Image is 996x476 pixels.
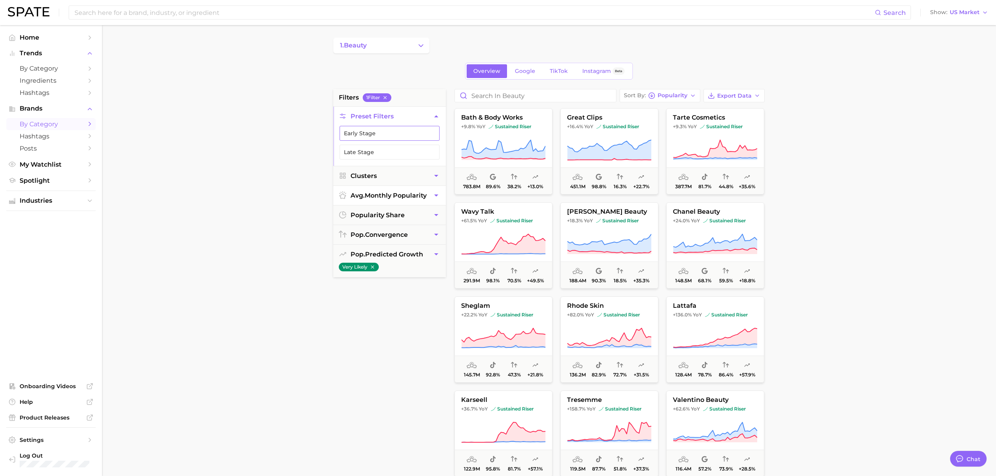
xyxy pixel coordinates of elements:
span: popularity predicted growth: Very Likely [744,361,750,370]
span: 44.8% [719,184,733,189]
span: average monthly popularity: Very High Popularity [573,361,583,370]
span: wavy talk [455,208,552,215]
span: sustained riser [490,218,533,224]
button: sheglam+22.2% YoYsustained risersustained riser145.7m92.8%47.3%+21.8% [454,296,553,383]
span: 1. beauty [340,42,367,49]
a: My Watchlist [6,158,96,171]
span: predicted growth [351,251,423,258]
span: popularity predicted growth: Very Likely [532,173,538,182]
span: 87.7% [592,466,605,472]
a: by Category [6,62,96,74]
button: Early Stage [340,126,440,141]
span: popularity convergence: Medium Convergence [723,267,729,276]
span: +136.0% [673,312,692,318]
span: 82.9% [592,372,606,378]
span: average monthly popularity: Very High Popularity [573,267,583,276]
span: Preset Filters [351,113,394,120]
span: 38.2% [507,184,521,189]
span: popularity convergence: Very Low Convergence [617,267,623,276]
button: Preset Filters [333,107,446,126]
span: popularity share: TikTok [702,173,708,182]
span: [PERSON_NAME] beauty [561,208,658,215]
img: sustained riser [705,312,710,317]
img: sustained riser [597,312,602,317]
span: popularity share: TikTok [596,361,602,370]
span: YoY [693,312,702,318]
span: +31.5% [634,372,649,378]
abbr: popularity index [351,231,365,238]
span: +57.9% [739,372,755,378]
a: Posts [6,142,96,154]
button: Clusters [333,166,446,185]
span: popularity predicted growth: Very Likely [638,173,644,182]
span: 128.4m [675,372,692,378]
span: Export Data [717,93,752,99]
span: sustained riser [596,124,639,130]
span: Product Releases [20,414,82,421]
span: YoY [688,124,697,130]
span: Beta [615,68,622,74]
span: Log Out [20,452,95,459]
button: popularity share [333,205,446,225]
span: Help [20,398,82,405]
span: filters [339,93,359,102]
span: 78.7% [698,372,712,378]
span: +18.8% [739,278,755,283]
span: Onboarding Videos [20,383,82,390]
input: Search here for a brand, industry, or ingredient [74,6,875,19]
button: wavy talk+61.5% YoYsustained risersustained riser291.9m98.1%70.5%+49.5% [454,202,553,289]
span: popularity share: Google [702,455,708,464]
button: Sort ByPopularity [620,89,700,102]
a: Google [508,64,542,78]
span: monthly popularity [351,192,427,199]
a: Help [6,396,96,408]
span: Hashtags [20,89,82,96]
span: 89.6% [486,184,500,189]
span: +35.3% [633,278,649,283]
span: average monthly popularity: Very High Popularity [467,173,477,182]
span: popularity share: TikTok [702,361,708,370]
span: sustained riser [700,124,743,130]
span: Trends [20,50,82,57]
span: Settings [20,436,82,443]
button: Export Data [703,89,765,102]
span: +61.5% [461,218,477,223]
button: Change Category [333,38,429,53]
button: tarte cosmetics+9.3% YoYsustained risersustained riser387.7m81.7%44.8%+35.6% [666,108,764,194]
span: popularity convergence: Medium Convergence [511,361,517,370]
span: Sort By [624,93,646,98]
span: sheglam [455,302,552,309]
span: 136.2m [570,372,586,378]
a: Ingredients [6,74,96,87]
span: Hashtags [20,133,82,140]
span: 95.8% [486,466,500,472]
span: +36.7% [461,406,478,412]
span: 98.1% [486,278,500,283]
span: YoY [585,312,594,318]
button: rhode skin+82.0% YoYsustained risersustained riser136.2m82.9%72.7%+31.5% [560,296,658,383]
span: popularity predicted growth: Very Likely [638,455,644,464]
span: Popularity [658,93,687,98]
img: sustained riser [491,407,496,411]
img: sustained riser [491,312,495,317]
span: 145.7m [464,372,480,378]
span: popularity share: Google [596,267,602,276]
span: Show [930,10,947,15]
abbr: popularity index [351,251,365,258]
span: US Market [950,10,980,15]
span: 90.3% [592,278,606,283]
span: Instagram [582,68,611,74]
span: popularity share [351,211,405,219]
span: average monthly popularity: Very High Popularity [678,361,689,370]
span: My Watchlist [20,161,82,168]
span: tarte cosmetics [667,114,764,121]
span: 148.5m [675,278,692,283]
img: sustained riser [599,407,603,411]
span: 387.7m [675,184,692,189]
span: 16.3% [614,184,627,189]
button: pop.predicted growth [333,245,446,264]
span: sustained riser [705,312,748,318]
span: +21.8% [527,372,543,378]
span: average monthly popularity: Very High Popularity [573,173,583,182]
span: 122.9m [464,466,480,472]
